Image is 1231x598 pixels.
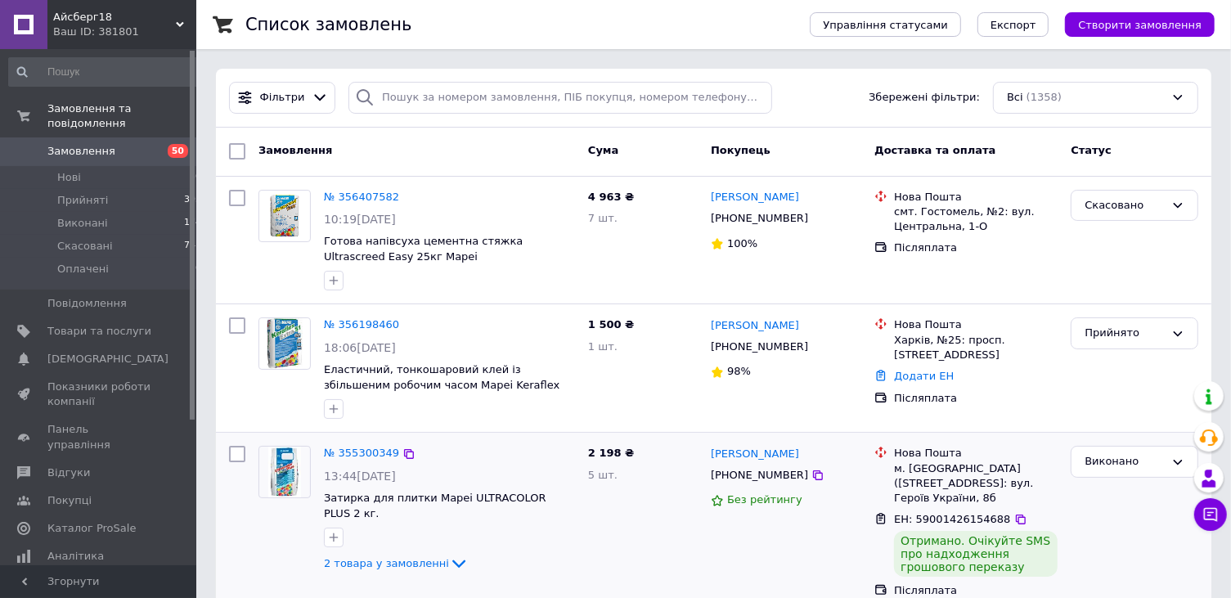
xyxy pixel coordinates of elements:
span: Панель управління [47,422,151,452]
div: Харків, №25: просп. [STREET_ADDRESS] [894,333,1058,362]
a: № 356198460 [324,318,399,330]
img: Фото товару [259,191,310,241]
a: Додати ЕН [894,370,954,382]
span: 2 товара у замовленні [324,557,449,569]
span: Каталог ProSale [47,521,136,536]
span: 393 [184,193,201,208]
div: Післяплата [894,241,1058,255]
div: Прийнято [1085,325,1165,342]
span: 5 шт. [588,469,618,481]
span: 1 шт. [588,340,618,353]
a: Затирка для плитки Mapei ULTRACOLOR PLUS 2 кг. [324,492,546,519]
span: Експорт [991,19,1036,31]
div: [PHONE_NUMBER] [708,208,811,229]
h1: Список замовлень [245,15,411,34]
span: Статус [1071,144,1112,156]
a: Фото товару [258,317,311,370]
span: 50 [168,144,188,158]
span: Покупець [711,144,770,156]
div: Ваш ID: 381801 [53,25,196,39]
div: Післяплата [894,583,1058,598]
span: Замовлення та повідомлення [47,101,196,131]
span: Скасовані [57,239,113,254]
button: Створити замовлення [1065,12,1215,37]
a: [PERSON_NAME] [711,447,799,462]
span: 100% [727,237,757,250]
span: 1 500 ₴ [588,318,634,330]
span: Прийняті [57,193,108,208]
a: Фото товару [258,446,311,498]
span: [DEMOGRAPHIC_DATA] [47,352,168,366]
div: Скасовано [1085,197,1165,214]
div: Нова Пошта [894,317,1058,332]
input: Пошук [8,57,203,87]
span: Відгуки [47,465,90,480]
a: Еластичний, тонкошаровий клей із збільшеним робочим часом Mapei Keraflex Extra S1 БІЛИЙ, 25 кг. [... [324,363,561,406]
span: 10:19[DATE] [324,213,396,226]
img: Фото товару [267,318,303,369]
span: 4 963 ₴ [588,191,634,203]
span: Виконані [57,216,108,231]
span: 18:06[DATE] [324,341,396,354]
a: Фото товару [258,190,311,242]
div: Виконано [1085,453,1165,470]
span: Замовлення [47,144,115,159]
div: смт. Гостомель, №2: вул. Центральна, 1-О [894,205,1058,234]
span: 174 [184,216,201,231]
span: 13:44[DATE] [324,470,396,483]
span: Створити замовлення [1078,19,1202,31]
span: Показники роботи компанії [47,380,151,409]
div: Нова Пошта [894,446,1058,461]
a: № 355300349 [324,447,399,459]
div: [PHONE_NUMBER] [708,336,811,357]
a: Створити замовлення [1049,18,1215,30]
span: 50 [190,170,201,185]
span: Покупці [47,493,92,508]
span: Збережені фільтри: [869,90,980,106]
div: Нова Пошта [894,190,1058,205]
img: Фото товару [268,447,301,497]
span: Товари та послуги [47,324,151,339]
span: Айсберг18 [53,10,176,25]
a: Готова напівсуха цементна стяжка Ultrascreed Easy 25кг Mapei [324,235,523,263]
span: Управління статусами [823,19,948,31]
a: [PERSON_NAME] [711,190,799,205]
div: Отримано. Очікуйте SMS про надходження грошового переказу [894,531,1058,577]
div: м. [GEOGRAPHIC_DATA] ([STREET_ADDRESS]: вул. Героїв України, 8б [894,461,1058,506]
span: Всі [1007,90,1023,106]
button: Чат з покупцем [1194,498,1227,531]
span: Без рейтингу [727,493,802,506]
input: Пошук за номером замовлення, ПІБ покупця, номером телефону, Email, номером накладної [348,82,772,114]
button: Експорт [977,12,1049,37]
span: Аналітика [47,549,104,564]
span: Замовлення [258,144,332,156]
span: 741 [184,239,201,254]
div: Післяплата [894,391,1058,406]
span: Доставка та оплата [874,144,995,156]
span: 7 шт. [588,212,618,224]
span: 2 198 ₴ [588,447,634,459]
span: ЕН: 59001426154688 [894,513,1010,525]
span: Повідомлення [47,296,127,311]
div: [PHONE_NUMBER] [708,465,811,486]
a: № 356407582 [324,191,399,203]
span: Фільтри [260,90,305,106]
a: 2 товара у замовленні [324,557,469,569]
span: Cума [588,144,618,156]
span: Оплачені [57,262,109,277]
span: (1358) [1027,91,1062,103]
span: Нові [57,170,81,185]
a: [PERSON_NAME] [711,318,799,334]
span: 0 [195,262,201,277]
span: 98% [727,365,751,377]
button: Управління статусами [810,12,961,37]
